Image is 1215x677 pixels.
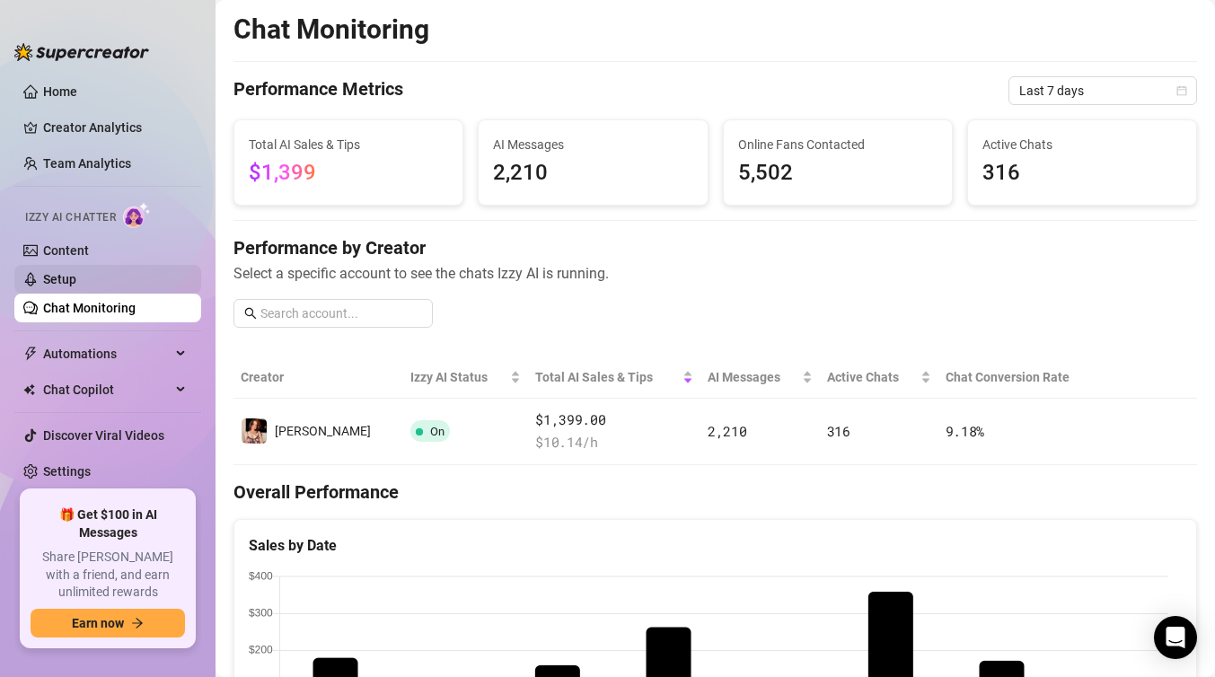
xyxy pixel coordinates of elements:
[23,347,38,361] span: thunderbolt
[249,534,1182,557] div: Sales by Date
[43,113,187,142] a: Creator Analytics
[938,356,1101,399] th: Chat Conversion Rate
[233,356,403,399] th: Creator
[982,135,1182,154] span: Active Chats
[131,617,144,629] span: arrow-right
[25,209,116,226] span: Izzy AI Chatter
[708,367,798,387] span: AI Messages
[535,367,679,387] span: Total AI Sales & Tips
[43,84,77,99] a: Home
[233,479,1197,505] h4: Overall Performance
[43,428,164,443] a: Discover Viral Videos
[738,156,938,190] span: 5,502
[827,422,850,440] span: 316
[528,356,700,399] th: Total AI Sales & Tips
[738,135,938,154] span: Online Fans Contacted
[43,243,89,258] a: Content
[249,135,448,154] span: Total AI Sales & Tips
[233,262,1197,285] span: Select a specific account to see the chats Izzy AI is running.
[14,43,149,61] img: logo-BBDzfeDw.svg
[233,13,429,47] h2: Chat Monitoring
[430,425,445,438] span: On
[43,301,136,315] a: Chat Monitoring
[244,307,257,320] span: search
[233,235,1197,260] h4: Performance by Creator
[242,418,267,444] img: Blair
[260,303,422,323] input: Search account...
[410,367,506,387] span: Izzy AI Status
[43,156,131,171] a: Team Analytics
[982,156,1182,190] span: 316
[1154,616,1197,659] div: Open Intercom Messenger
[535,409,693,431] span: $1,399.00
[493,135,692,154] span: AI Messages
[275,424,371,438] span: [PERSON_NAME]
[535,432,693,453] span: $ 10.14 /h
[700,356,820,399] th: AI Messages
[1176,85,1187,96] span: calendar
[31,609,185,637] button: Earn nowarrow-right
[708,422,747,440] span: 2,210
[493,156,692,190] span: 2,210
[403,356,528,399] th: Izzy AI Status
[43,464,91,479] a: Settings
[123,202,151,228] img: AI Chatter
[827,367,917,387] span: Active Chats
[1019,77,1186,104] span: Last 7 days
[43,272,76,286] a: Setup
[43,339,171,368] span: Automations
[249,160,316,185] span: $1,399
[233,76,403,105] h4: Performance Metrics
[31,549,185,602] span: Share [PERSON_NAME] with a friend, and earn unlimited rewards
[23,383,35,396] img: Chat Copilot
[31,506,185,541] span: 🎁 Get $100 in AI Messages
[72,616,124,630] span: Earn now
[820,356,938,399] th: Active Chats
[946,422,985,440] span: 9.18 %
[43,375,171,404] span: Chat Copilot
